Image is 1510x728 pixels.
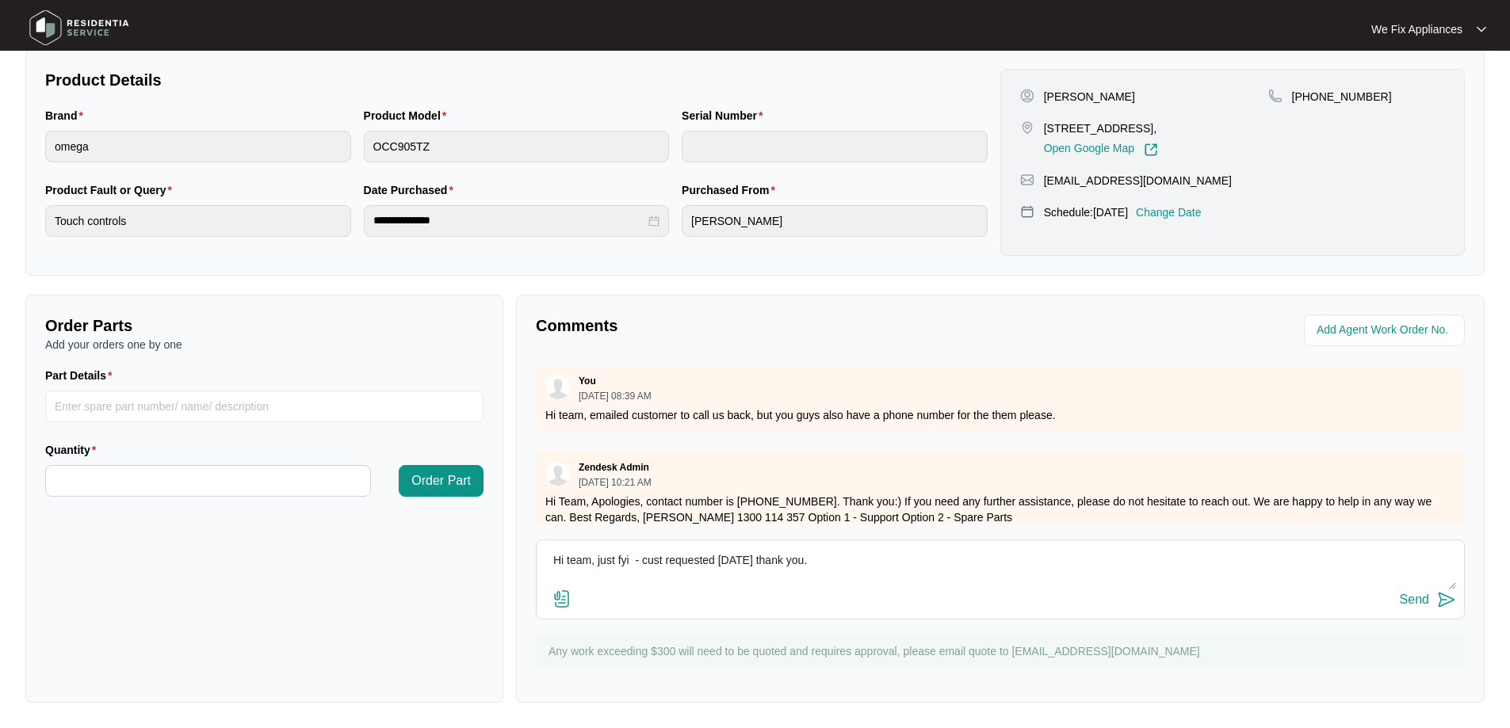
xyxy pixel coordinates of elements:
[579,375,596,387] p: You
[682,108,769,124] label: Serial Number
[545,494,1455,525] p: Hi Team, Apologies, contact number is [PHONE_NUMBER]. Thank you:) If you need any further assista...
[364,182,460,198] label: Date Purchased
[579,391,652,401] p: [DATE] 08:39 AM
[1400,589,1456,611] button: Send
[1400,593,1429,607] div: Send
[45,442,102,458] label: Quantity
[1020,89,1034,103] img: user-pin
[1477,25,1486,33] img: dropdown arrow
[1044,89,1135,105] p: [PERSON_NAME]
[1371,21,1462,37] p: We Fix Appliances
[536,314,989,337] p: Comments
[682,182,782,198] label: Purchased From
[1044,173,1232,189] p: [EMAIL_ADDRESS][DOMAIN_NAME]
[579,461,649,474] p: Zendesk Admin
[46,466,370,496] input: Quantity
[579,478,652,487] p: [DATE] 10:21 AM
[45,205,351,237] input: Product Fault or Query
[1136,204,1202,220] p: Change Date
[45,368,119,383] label: Part Details
[45,314,484,337] p: Order Parts
[364,131,670,162] input: Product Model
[45,337,484,353] p: Add your orders one by one
[1044,120,1158,136] p: [STREET_ADDRESS],
[45,131,351,162] input: Brand
[545,407,1455,423] p: Hi team, emailed customer to call us back, but you guys also have a phone number for the them ple...
[373,212,646,229] input: Date Purchased
[1020,204,1034,219] img: map-pin
[1144,143,1158,157] img: Link-External
[1020,120,1034,135] img: map-pin
[399,465,484,497] button: Order Part
[1317,321,1455,340] input: Add Agent Work Order No.
[45,108,90,124] label: Brand
[552,589,572,608] img: file-attachment-doc.svg
[411,471,471,490] span: Order Part
[545,548,1456,589] textarea: Hi team, just fyi - cust requested [DATE] thank you.
[1044,143,1158,157] a: Open Google Map
[1292,89,1392,105] p: [PHONE_NUMBER]
[364,108,453,124] label: Product Model
[682,205,988,237] input: Purchased From
[682,131,988,162] input: Serial Number
[45,391,484,422] input: Part Details
[549,643,1457,659] p: Any work exceeding $300 will need to be quoted and requires approval, please email quote to [EMAI...
[1437,590,1456,609] img: send-icon.svg
[1268,89,1283,103] img: map-pin
[1044,204,1128,220] p: Schedule: [DATE]
[24,4,135,51] img: residentia service logo
[45,182,178,198] label: Product Fault or Query
[45,69,988,91] p: Product Details
[546,375,570,399] img: user.svg
[546,462,570,486] img: user.svg
[1020,173,1034,187] img: map-pin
